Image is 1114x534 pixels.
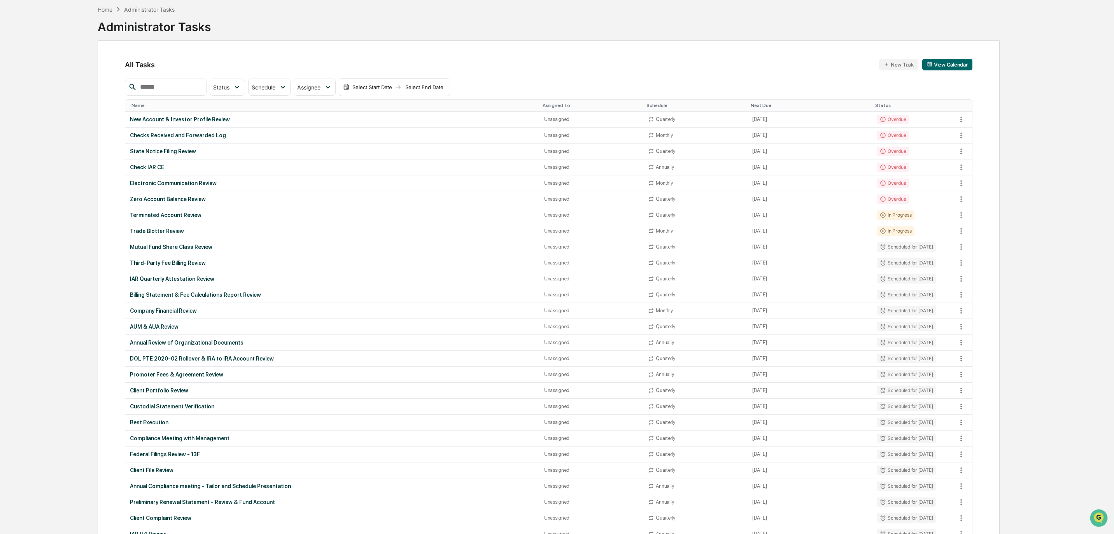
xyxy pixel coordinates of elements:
div: Quarterly [656,116,675,122]
div: Scheduled for [DATE] [877,242,936,252]
div: Annually [656,371,674,377]
td: [DATE] [748,144,872,159]
div: Unassigned [544,371,639,377]
td: [DATE] [748,415,872,431]
div: Toggle SortBy [543,103,641,108]
div: Toggle SortBy [751,103,869,108]
div: Trade Blotter Review [130,228,535,234]
div: 🖐️ [8,99,14,105]
div: Scheduled for [DATE] [877,513,936,523]
td: [DATE] [748,383,872,399]
div: Overdue [877,147,909,156]
div: Scheduled for [DATE] [877,418,936,427]
div: Quarterly [656,451,675,457]
td: [DATE] [748,510,872,526]
a: Powered byPylon [55,131,94,138]
div: Unassigned [544,180,639,186]
div: Best Execution [130,419,535,425]
iframe: Open customer support [1089,508,1110,529]
div: Preliminary Renewal Statement - Review & Fund Account [130,499,535,505]
div: Unassigned [544,419,639,425]
div: Overdue [877,131,909,140]
span: Status [213,84,229,91]
div: Toggle SortBy [646,103,744,108]
div: New Account & Investor Profile Review [130,116,535,123]
td: [DATE] [748,494,872,510]
div: Quarterly [656,276,675,282]
div: Zero Account Balance Review [130,196,535,202]
div: Quarterly [656,212,675,218]
div: Scheduled for [DATE] [877,370,936,379]
div: Unassigned [544,403,639,409]
td: [DATE] [748,191,872,207]
a: 🗄️Attestations [53,95,100,109]
div: Toggle SortBy [875,103,953,108]
div: Terminated Account Review [130,212,535,218]
td: [DATE] [748,399,872,415]
td: [DATE] [748,271,872,287]
td: [DATE] [748,223,872,239]
span: Preclearance [16,98,50,106]
span: Pylon [77,132,94,138]
div: Billing Statement & Fee Calculations Report Review [130,292,535,298]
span: All Tasks [125,61,154,69]
div: Unassigned [544,244,639,250]
div: Scheduled for [DATE] [877,338,936,347]
div: We're available if you need us! [26,67,98,74]
div: Client File Review [130,467,535,473]
div: Annually [656,483,674,489]
div: Monthly [656,180,673,186]
div: Unassigned [544,515,639,521]
div: Unassigned [544,467,639,473]
div: Select End Date [403,84,446,90]
button: View Calendar [922,59,972,70]
td: [DATE] [748,303,872,319]
img: calendar [927,61,932,67]
div: Scheduled for [DATE] [877,354,936,363]
div: In Progress [877,226,914,236]
div: Annually [656,499,674,505]
div: Scheduled for [DATE] [877,386,936,395]
td: [DATE] [748,112,872,128]
img: 1746055101610-c473b297-6a78-478c-a979-82029cc54cd1 [8,60,22,74]
div: Unassigned [544,435,639,441]
div: Check IAR CE [130,164,535,170]
td: [DATE] [748,351,872,367]
img: arrow right [395,84,401,90]
div: Unassigned [544,308,639,313]
div: Unassigned [544,148,639,154]
div: Unassigned [544,164,639,170]
div: Overdue [877,194,909,204]
div: Scheduled for [DATE] [877,434,936,443]
div: Scheduled for [DATE] [877,466,936,475]
button: New Task [879,59,918,70]
div: Unassigned [544,355,639,361]
div: Unassigned [544,499,639,505]
td: [DATE] [748,159,872,175]
td: [DATE] [748,128,872,144]
td: [DATE] [748,367,872,383]
div: Quarterly [656,419,675,425]
div: Quarterly [656,467,675,473]
div: Quarterly [656,324,675,329]
div: Quarterly [656,387,675,393]
div: Scheduled for [DATE] [877,258,936,268]
div: Checks Received and Forwarded Log [130,132,535,138]
div: Toggle SortBy [956,103,972,108]
div: Overdue [877,115,909,124]
div: 🗄️ [56,99,63,105]
div: Toggle SortBy [131,103,536,108]
p: How can we help? [8,16,142,29]
div: Quarterly [656,244,675,250]
div: Quarterly [656,435,675,441]
div: Monthly [656,228,673,234]
div: 🔎 [8,114,14,120]
div: Start new chat [26,60,128,67]
td: [DATE] [748,478,872,494]
a: 🖐️Preclearance [5,95,53,109]
td: [DATE] [748,319,872,335]
div: Scheduled for [DATE] [877,322,936,331]
div: Quarterly [656,292,675,298]
span: Assignee [297,84,321,91]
